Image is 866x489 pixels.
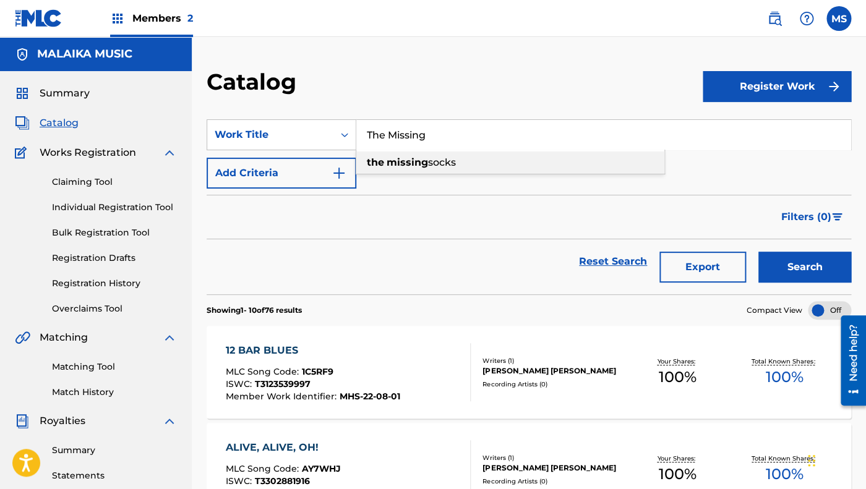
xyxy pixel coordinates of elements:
[52,360,177,373] a: Matching Tool
[207,158,356,189] button: Add Criteria
[367,156,384,168] strong: the
[226,343,400,358] div: 12 BAR BLUES
[15,330,30,345] img: Matching
[482,365,624,376] div: [PERSON_NAME] [PERSON_NAME]
[332,166,346,181] img: 9d2ae6d4665cec9f34b9.svg
[40,414,85,428] span: Royalties
[826,6,851,31] div: User Menu
[15,414,30,428] img: Royalties
[255,475,310,487] span: T3302881916
[37,47,132,61] h5: MALAIKA MUSIC
[52,302,177,315] a: Overclaims Tool
[302,463,341,474] span: AY7WHJ
[52,469,177,482] a: Statements
[659,252,746,283] button: Export
[482,453,624,462] div: Writers ( 1 )
[15,86,90,101] a: SummarySummary
[187,12,193,24] span: 2
[799,11,814,26] img: help
[774,202,851,232] button: Filters (0)
[767,11,782,26] img: search
[340,391,400,402] span: MHS-22-08-01
[781,210,831,224] span: Filters ( 0 )
[52,386,177,399] a: Match History
[226,378,255,389] span: ISWC :
[831,309,866,411] iframe: Resource Center
[758,252,851,283] button: Search
[15,9,62,27] img: MLC Logo
[482,380,624,389] div: Recording Artists ( 0 )
[482,356,624,365] div: Writers ( 1 )
[659,366,697,388] span: 100 %
[226,391,340,402] span: Member Work Identifier :
[40,86,90,101] span: Summary
[226,475,255,487] span: ISWC :
[207,119,851,294] form: Search Form
[747,305,802,316] span: Compact View
[15,86,30,101] img: Summary
[657,454,698,463] p: Your Shares:
[428,156,456,168] span: socks
[52,226,177,239] a: Bulk Registration Tool
[207,68,302,96] h2: Catalog
[132,11,193,25] span: Members
[15,116,30,130] img: Catalog
[52,444,177,457] a: Summary
[52,176,177,189] a: Claiming Tool
[766,463,804,485] span: 100 %
[832,213,842,221] img: filter
[482,477,624,486] div: Recording Artists ( 0 )
[794,6,819,31] div: Help
[52,277,177,290] a: Registration History
[255,378,311,389] span: T3123539997
[573,248,653,275] a: Reset Search
[15,145,31,160] img: Works Registration
[387,156,428,168] strong: missing
[40,145,136,160] span: Works Registration
[657,357,698,366] p: Your Shares:
[752,357,818,366] p: Total Known Shares:
[207,305,302,316] p: Showing 1 - 10 of 76 results
[762,6,787,31] a: Public Search
[703,71,851,102] button: Register Work
[15,47,30,62] img: Accounts
[226,440,400,455] div: ALIVE, ALIVE, OH!
[808,442,815,479] div: Drag
[110,11,125,26] img: Top Rightsholders
[52,201,177,214] a: Individual Registration Tool
[162,330,177,345] img: expand
[302,366,333,377] span: 1C5RF9
[752,454,818,463] p: Total Known Shares:
[482,462,624,474] div: [PERSON_NAME] [PERSON_NAME]
[40,330,88,345] span: Matching
[804,430,866,489] iframe: Chat Widget
[226,366,302,377] span: MLC Song Code :
[52,252,177,265] a: Registration Drafts
[766,366,804,388] span: 100 %
[15,116,79,130] a: CatalogCatalog
[659,463,697,485] span: 100 %
[207,326,851,419] a: 12 BAR BLUESMLC Song Code:1C5RF9ISWC:T3123539997Member Work Identifier:MHS-22-08-01Writers (1)[PE...
[162,145,177,160] img: expand
[40,116,79,130] span: Catalog
[215,127,326,142] div: Work Title
[162,414,177,428] img: expand
[226,463,302,474] span: MLC Song Code :
[826,79,841,94] img: f7272a7cc735f4ea7f67.svg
